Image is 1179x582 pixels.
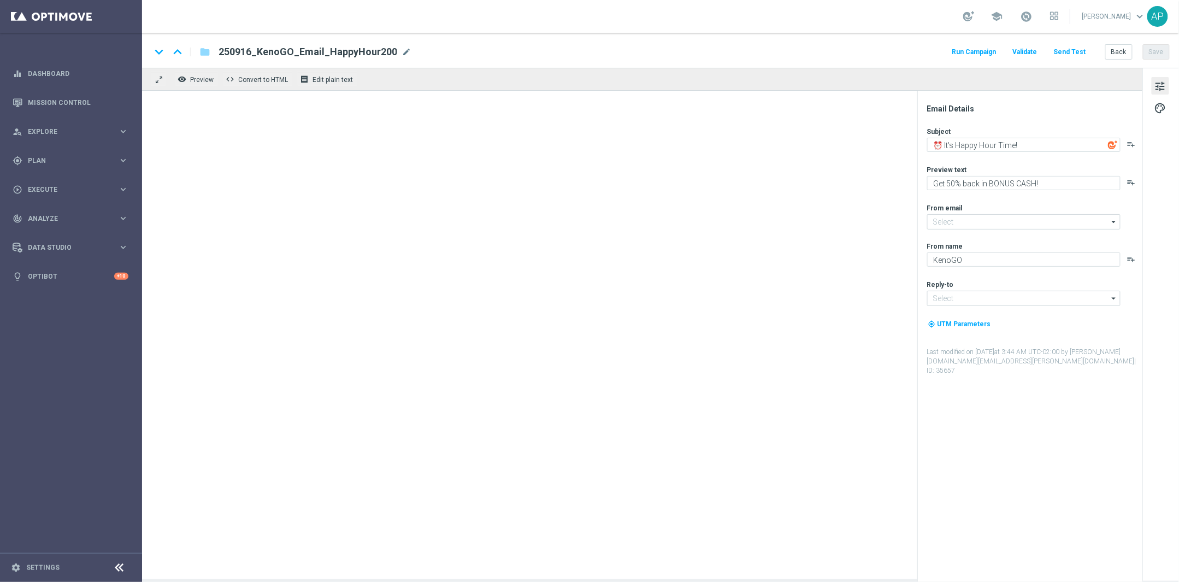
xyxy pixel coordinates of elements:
[28,88,128,117] a: Mission Control
[927,348,1141,375] label: Last modified on [DATE] at 3:44 AM UTC-02:00 by [PERSON_NAME][DOMAIN_NAME][EMAIL_ADDRESS][PERSON_...
[1011,45,1039,60] button: Validate
[927,166,967,174] label: Preview text
[927,318,992,330] button: my_location UTM Parameters
[12,272,129,281] button: lightbulb Optibot +10
[927,104,1141,114] div: Email Details
[118,213,128,224] i: keyboard_arrow_right
[114,273,128,280] div: +10
[28,157,118,164] span: Plan
[118,184,128,195] i: keyboard_arrow_right
[300,75,309,84] i: receipt
[28,262,114,291] a: Optibot
[927,214,1121,230] input: Select
[12,127,129,136] button: person_search Explore keyboard_arrow_right
[13,127,22,137] i: person_search
[13,262,128,291] div: Optibot
[1109,291,1120,305] i: arrow_drop_down
[219,45,397,58] span: 250916_KenoGO_Email_HappyHour200
[118,242,128,252] i: keyboard_arrow_right
[12,69,129,78] button: equalizer Dashboard
[1154,79,1166,93] span: tune
[13,156,22,166] i: gps_fixed
[1134,10,1146,22] span: keyboard_arrow_down
[1109,215,1120,229] i: arrow_drop_down
[198,43,211,61] button: folder
[1013,48,1037,56] span: Validate
[190,76,214,84] span: Preview
[1147,6,1168,27] div: AP
[238,76,288,84] span: Convert to HTML
[927,242,963,251] label: From name
[13,185,118,195] div: Execute
[28,244,118,251] span: Data Studio
[938,320,991,328] span: UTM Parameters
[118,126,128,137] i: keyboard_arrow_right
[12,214,129,223] button: track_changes Analyze keyboard_arrow_right
[927,291,1121,306] input: Select
[151,44,167,60] i: keyboard_arrow_down
[12,156,129,165] button: gps_fixed Plan keyboard_arrow_right
[28,186,118,193] span: Execute
[928,320,936,328] i: my_location
[28,215,118,222] span: Analyze
[26,565,60,571] a: Settings
[1152,99,1169,116] button: palette
[297,72,358,86] button: receipt Edit plain text
[13,88,128,117] div: Mission Control
[927,204,963,213] label: From email
[226,75,234,84] span: code
[12,98,129,107] button: Mission Control
[1127,140,1136,149] button: playlist_add
[12,185,129,194] button: play_circle_outline Execute keyboard_arrow_right
[1105,44,1133,60] button: Back
[991,10,1003,22] span: school
[1127,255,1136,263] button: playlist_add
[13,69,22,79] i: equalizer
[13,272,22,281] i: lightbulb
[1081,8,1147,25] a: [PERSON_NAME]keyboard_arrow_down
[1143,44,1170,60] button: Save
[169,44,186,60] i: keyboard_arrow_up
[927,280,954,289] label: Reply-to
[1152,77,1169,95] button: tune
[1154,101,1166,115] span: palette
[28,128,118,135] span: Explore
[175,72,219,86] button: remove_red_eye Preview
[223,72,293,86] button: code Convert to HTML
[12,243,129,252] button: Data Studio keyboard_arrow_right
[927,127,951,136] label: Subject
[13,59,128,88] div: Dashboard
[13,127,118,137] div: Explore
[1108,140,1118,150] img: optiGenie.svg
[13,214,118,224] div: Analyze
[118,155,128,166] i: keyboard_arrow_right
[13,156,118,166] div: Plan
[13,185,22,195] i: play_circle_outline
[11,563,21,573] i: settings
[13,214,22,224] i: track_changes
[13,243,118,252] div: Data Studio
[1052,45,1088,60] button: Send Test
[178,75,186,84] i: remove_red_eye
[1127,178,1136,187] button: playlist_add
[28,59,128,88] a: Dashboard
[313,76,353,84] span: Edit plain text
[402,47,411,57] span: mode_edit
[199,45,210,58] i: folder
[951,45,998,60] button: Run Campaign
